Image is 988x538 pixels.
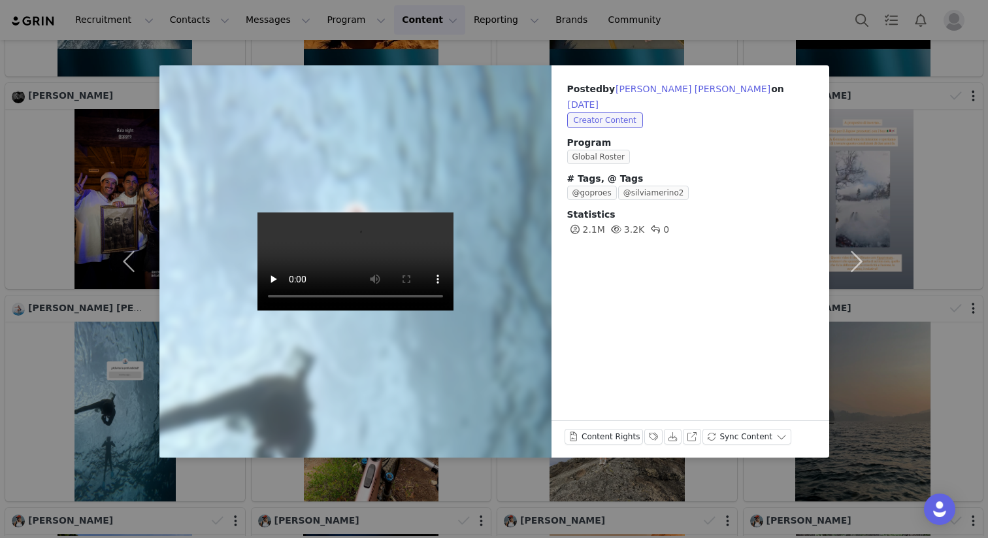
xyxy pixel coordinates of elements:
div: Open Intercom Messenger [924,494,955,525]
a: Global Roster [567,151,636,161]
button: [PERSON_NAME] [PERSON_NAME] [615,81,771,97]
span: Posted on [567,84,784,110]
span: @silviamerino2 [618,186,689,200]
span: 3.2K [608,224,644,235]
span: @goproes [567,186,617,200]
button: Content Rights [565,429,644,445]
span: Statistics [567,209,616,220]
button: Sync Content [702,429,791,445]
span: 0 [648,224,669,235]
button: [DATE] [567,97,599,112]
span: by [602,84,771,94]
span: # Tags, @ Tags [567,173,644,184]
span: Program [567,136,814,150]
span: Creator Content [567,112,643,128]
span: Global Roster [567,150,631,164]
span: 2.1M [567,224,605,235]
